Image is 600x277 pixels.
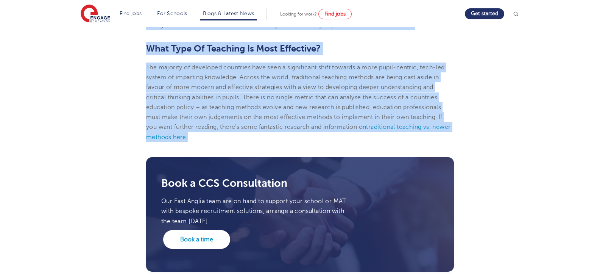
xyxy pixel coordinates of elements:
[318,9,352,19] a: Find jobs
[465,8,504,19] a: Get started
[146,43,321,54] span: What Type Of Teaching Is Most Effective?
[157,11,187,16] a: For Schools
[203,11,254,16] a: Blogs & Latest News
[186,134,188,141] span: .
[146,64,445,131] span: The majority of developed countries have seen a significant shift towards a more pupil-centric, t...
[120,11,142,16] a: Find jobs
[161,178,439,189] h3: Book a CCS Consultation
[280,11,317,17] span: Looking for work?
[163,230,230,249] a: Book a time
[81,5,110,23] img: Engage Education
[146,124,450,140] a: traditional teaching vs. newer methods here
[161,196,350,226] p: Our East Anglia team are on hand to support your school or MAT with bespoke recruitment solutions...
[324,11,346,17] span: Find jobs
